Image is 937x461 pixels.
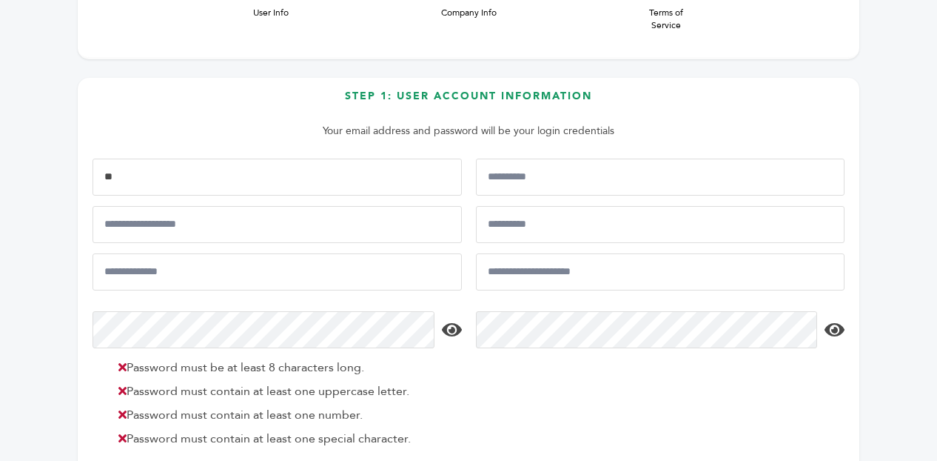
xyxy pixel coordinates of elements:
input: First Name* [93,159,462,196]
li: Password must be at least 8 characters long. [111,359,458,377]
input: Job Title* [476,206,845,243]
p: Your email address and password will be your login credentials [100,122,837,140]
input: Last Name* [476,159,845,196]
li: Password must contain at least one number. [111,406,458,424]
li: Password must contain at least one special character. [111,430,458,448]
input: Email Address* [93,253,462,291]
span: Company Info [439,7,498,19]
li: Password must contain at least one uppercase letter. [111,382,458,400]
input: Confirm Email Address* [476,253,845,291]
input: Confirm Password* [476,311,818,348]
input: Password* [93,311,434,348]
h3: Step 1: User Account Information [93,89,844,115]
span: Terms of Service [637,7,696,32]
span: User Info [241,7,300,19]
input: Mobile Phone Number [93,206,462,243]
